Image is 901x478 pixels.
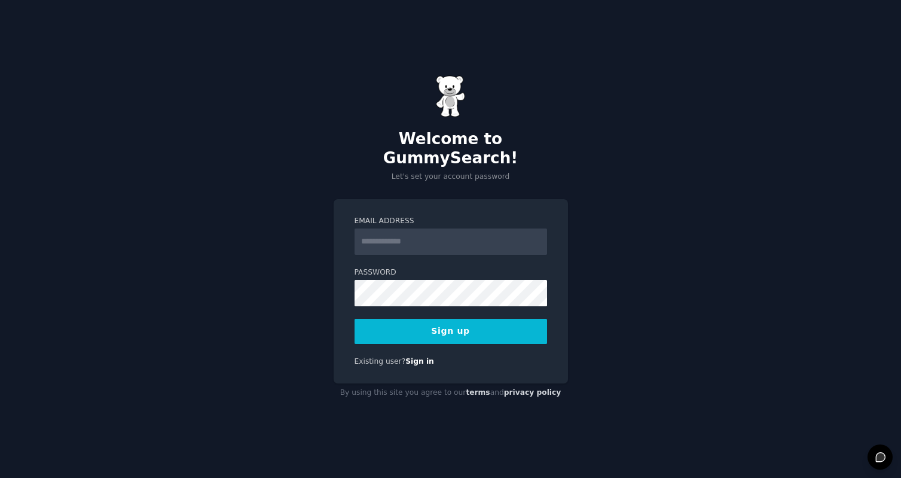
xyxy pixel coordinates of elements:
p: Let's set your account password [334,172,568,182]
div: By using this site you agree to our and [334,383,568,403]
img: Gummy Bear [436,75,466,117]
label: Email Address [355,216,547,227]
a: Sign in [405,357,434,366]
label: Password [355,267,547,278]
a: terms [466,388,490,397]
h2: Welcome to GummySearch! [334,130,568,168]
a: privacy policy [504,388,561,397]
button: Sign up [355,319,547,344]
span: Existing user? [355,357,406,366]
